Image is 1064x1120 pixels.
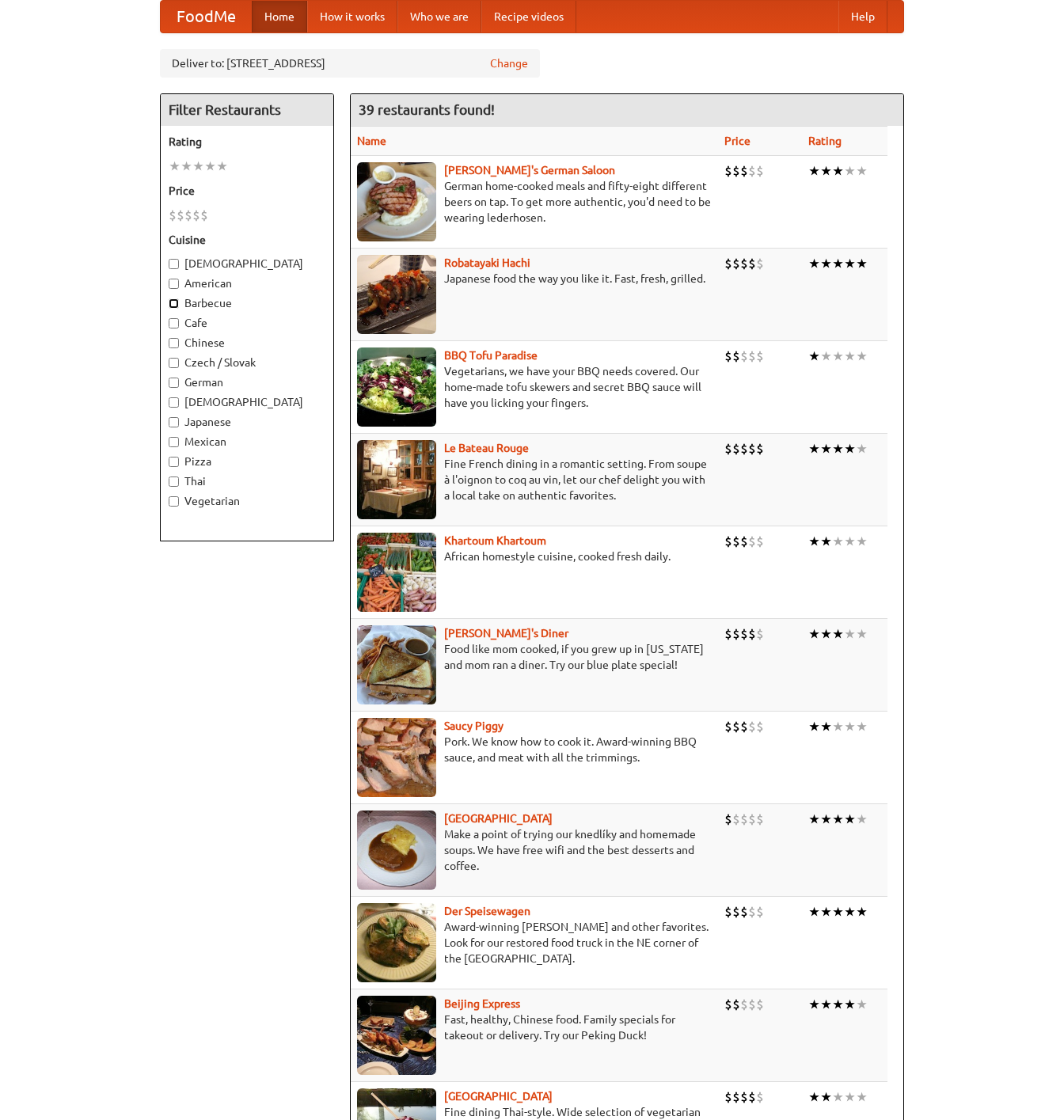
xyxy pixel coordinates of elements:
li: $ [748,440,756,457]
li: $ [740,1088,748,1106]
li: $ [756,533,764,550]
a: [PERSON_NAME]'s German Saloon [444,164,615,177]
a: Change [490,55,528,71]
li: ★ [820,1088,832,1106]
li: ★ [832,347,844,365]
li: $ [756,1088,764,1106]
li: ★ [832,533,844,550]
li: $ [177,207,184,224]
input: Vegetarian [169,496,179,507]
li: $ [756,625,764,643]
li: ★ [856,1088,868,1106]
input: American [169,279,179,289]
li: $ [740,255,748,272]
li: ★ [856,162,868,180]
input: Cafe [169,318,179,328]
li: $ [724,440,732,457]
li: $ [724,718,732,735]
li: $ [756,440,764,457]
li: ★ [844,440,856,457]
a: Le Bateau Rouge [444,442,529,454]
li: $ [748,162,756,180]
a: Beijing Express [444,997,520,1010]
p: Japanese food the way you like it. Fast, fresh, grilled. [357,271,712,287]
li: ★ [844,718,856,735]
li: $ [732,533,740,550]
li: $ [748,903,756,921]
li: ★ [844,162,856,180]
li: ★ [808,903,820,921]
li: $ [192,207,200,224]
li: $ [724,811,732,828]
li: ★ [844,996,856,1013]
p: German home-cooked meals and fifty-eight different beers on tap. To get more authentic, you'd nee... [357,178,712,226]
img: speisewagen.jpg [357,903,436,982]
label: Barbecue [169,295,325,311]
label: Mexican [169,434,325,450]
input: Barbecue [169,298,179,309]
b: [GEOGRAPHIC_DATA] [444,812,553,825]
li: $ [724,162,732,180]
label: Czech / Slovak [169,355,325,370]
li: $ [732,162,740,180]
li: ★ [808,533,820,550]
li: ★ [856,811,868,828]
li: $ [724,347,732,365]
li: $ [724,625,732,643]
img: saucy.jpg [357,718,436,797]
a: Saucy Piggy [444,719,503,732]
a: Rating [808,135,842,147]
li: $ [756,162,764,180]
li: ★ [808,811,820,828]
li: ★ [808,440,820,457]
input: Chinese [169,338,179,348]
li: ★ [832,255,844,272]
p: Pork. We know how to cook it. Award-winning BBQ sauce, and meat with all the trimmings. [357,734,712,765]
input: German [169,378,179,388]
li: ★ [832,718,844,735]
li: $ [169,207,177,224]
b: Robatayaki Hachi [444,256,530,269]
img: bateaurouge.jpg [357,440,436,519]
li: ★ [844,811,856,828]
label: [DEMOGRAPHIC_DATA] [169,394,325,410]
li: ★ [856,347,868,365]
li: ★ [832,1088,844,1106]
img: esthers.jpg [357,162,436,241]
li: ★ [844,533,856,550]
label: Pizza [169,454,325,469]
li: $ [732,255,740,272]
a: Der Speisewagen [444,905,530,917]
li: $ [748,718,756,735]
li: ★ [832,440,844,457]
a: BBQ Tofu Paradise [444,349,538,362]
li: $ [740,718,748,735]
li: ★ [844,255,856,272]
li: $ [740,440,748,457]
li: $ [748,255,756,272]
h5: Cuisine [169,232,325,248]
li: ★ [216,158,228,175]
li: $ [740,162,748,180]
label: Japanese [169,414,325,430]
li: ★ [808,162,820,180]
li: ★ [808,718,820,735]
li: $ [724,996,732,1013]
li: $ [748,1088,756,1106]
li: $ [200,207,208,224]
li: $ [732,903,740,921]
a: [GEOGRAPHIC_DATA] [444,1090,553,1103]
li: ★ [844,347,856,365]
a: [PERSON_NAME]'s Diner [444,627,568,640]
li: ★ [832,162,844,180]
img: sallys.jpg [357,625,436,704]
label: [DEMOGRAPHIC_DATA] [169,256,325,271]
li: ★ [832,903,844,921]
p: Fast, healthy, Chinese food. Family specials for takeout or delivery. Try our Peking Duck! [357,1012,712,1043]
img: khartoum.jpg [357,533,436,612]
